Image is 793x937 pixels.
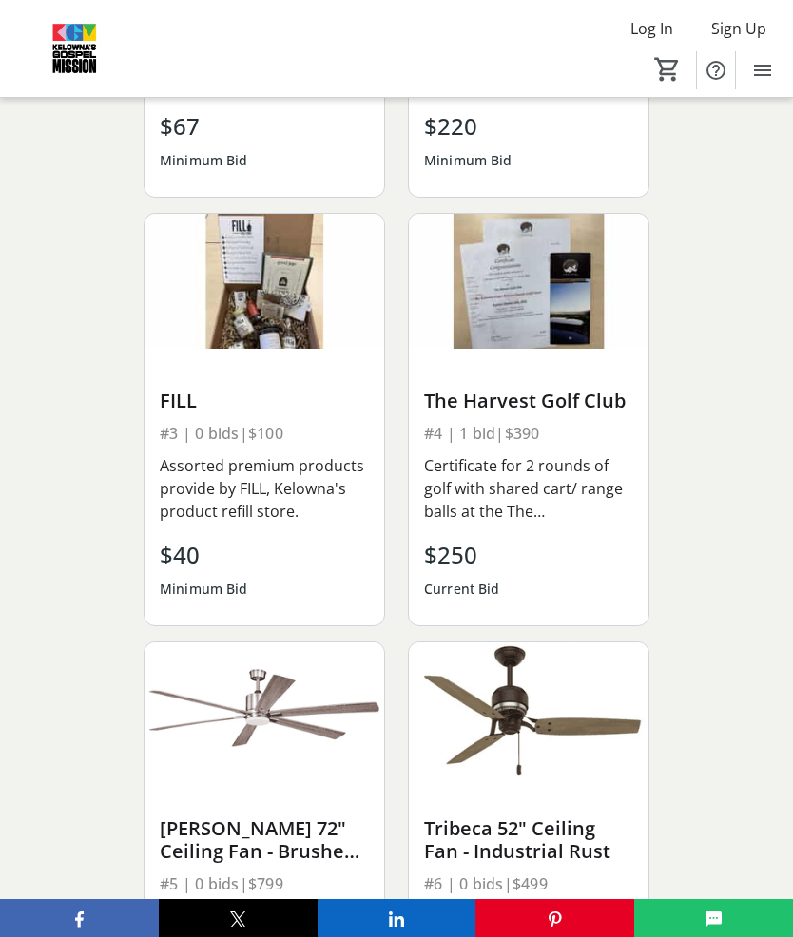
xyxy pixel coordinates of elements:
[744,51,782,89] button: Menu
[160,420,369,447] div: #3 | 0 bids | $100
[697,51,735,89] button: Help
[424,143,513,178] div: Minimum Bid
[424,109,513,143] div: $220
[424,454,633,523] div: Certificate for 2 rounds of golf with shared cart/ range balls at the The [GEOGRAPHIC_DATA]
[160,390,369,412] div: FILL
[424,572,500,606] div: Current Bid
[160,454,369,523] div: Assorted premium products provide by FILL, Kelowna's product refill store.
[409,642,648,777] img: Tribeca 52" Ceiling Fan - Industrial Rust
[650,52,685,86] button: Cart
[159,899,318,937] button: X
[696,13,782,44] button: Sign Up
[634,899,793,937] button: SMS
[145,214,384,349] img: FILL
[424,390,633,412] div: The Harvest Golf Club
[424,538,500,572] div: $250
[160,109,248,143] div: $67
[409,214,648,349] img: The Harvest Golf Club
[318,899,476,937] button: LinkedIn
[424,817,633,863] div: Tribeca 52" Ceiling Fan - Industrial Rust
[160,817,369,863] div: [PERSON_NAME] 72" Ceiling Fan - Brushed Nickel & White Frosted Glass
[11,13,138,85] img: Kelowna's Gospel Mission's Logo
[630,17,673,40] span: Log In
[145,642,384,777] img: Wheelock 72" Ceiling Fan - Brushed Nickel & White Frosted Glass
[424,870,633,897] div: #6 | 0 bids | $499
[424,420,633,447] div: #4 | 1 bid | $390
[160,572,248,606] div: Minimum Bid
[160,870,369,897] div: #5 | 0 bids | $799
[711,17,766,40] span: Sign Up
[475,899,634,937] button: Pinterest
[160,538,248,572] div: $40
[615,13,688,44] button: Log In
[160,143,248,178] div: Minimum Bid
